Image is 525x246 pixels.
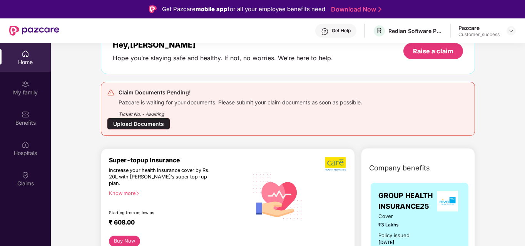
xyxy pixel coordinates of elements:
[109,219,240,228] div: ₹ 608.00
[369,163,430,173] span: Company benefits
[378,5,381,13] img: Stroke
[149,5,157,13] img: Logo
[377,26,382,35] span: R
[378,231,410,239] div: Policy issued
[109,167,214,187] div: Increase your health insurance cover by Rs. 20L with [PERSON_NAME]’s super top-up plan.
[109,210,215,216] div: Starting from as low as
[135,191,140,195] span: right
[119,97,362,106] div: Pazcare is waiting for your documents. Please submit your claim documents as soon as possible.
[22,171,29,179] img: svg+xml;base64,PHN2ZyBpZD0iQ2xhaW0iIHhtbG5zPSJodHRwOi8vd3d3LnczLm9yZy8yMDAwL3N2ZyIgd2lkdGg9IjIwIi...
[437,191,458,211] img: insurerLogo
[331,5,379,13] a: Download Now
[388,27,442,35] div: Redian Software Private Limited
[9,26,59,36] img: New Pazcare Logo
[458,24,500,31] div: Pazcare
[107,118,170,130] div: Upload Documents
[113,40,333,50] div: Hey, [PERSON_NAME]
[378,239,395,245] span: [DATE]
[22,80,29,88] img: svg+xml;base64,PHN2ZyB3aWR0aD0iMjAiIGhlaWdodD0iMjAiIHZpZXdCb3g9IjAgMCAyMCAyMCIgZmlsbD0ibm9uZSIgeG...
[378,221,415,228] span: ₹3 Lakhs
[22,141,29,149] img: svg+xml;base64,PHN2ZyBpZD0iSG9zcGl0YWxzIiB4bWxucz0iaHR0cDovL3d3dy53My5vcmcvMjAwMC9zdmciIHdpZHRoPS...
[378,190,435,212] span: GROUP HEALTH INSURANCE25
[22,50,29,58] img: svg+xml;base64,PHN2ZyBpZD0iSG9tZSIgeG1sbnM9Imh0dHA6Ly93d3cudzMub3JnLzIwMDAvc3ZnIiB3aWR0aD0iMjAiIG...
[321,28,329,35] img: svg+xml;base64,PHN2ZyBpZD0iSGVscC0zMngzMiIgeG1sbnM9Imh0dHA6Ly93d3cudzMub3JnLzIwMDAvc3ZnIiB3aWR0aD...
[113,54,333,62] div: Hope you’re staying safe and healthy. If not, no worries. We’re here to help.
[22,111,29,118] img: svg+xml;base64,PHN2ZyBpZD0iQmVuZWZpdHMiIHhtbG5zPSJodHRwOi8vd3d3LnczLm9yZy8yMDAwL3N2ZyIgd2lkdGg9Ij...
[325,157,347,171] img: b5dec4f62d2307b9de63beb79f102df3.png
[378,212,415,220] span: Cover
[248,166,308,226] img: svg+xml;base64,PHN2ZyB4bWxucz0iaHR0cDovL3d3dy53My5vcmcvMjAwMC9zdmciIHhtbG5zOnhsaW5rPSJodHRwOi8vd3...
[413,47,453,55] div: Raise a claim
[107,89,115,96] img: svg+xml;base64,PHN2ZyB4bWxucz0iaHR0cDovL3d3dy53My5vcmcvMjAwMC9zdmciIHdpZHRoPSIyNCIgaGVpZ2h0PSIyNC...
[119,88,362,97] div: Claim Documents Pending!
[119,106,362,118] div: Ticket No. - Awaiting
[162,5,325,14] div: Get Pazcare for all your employee benefits need
[332,28,351,34] div: Get Help
[109,157,248,164] div: Super-topup Insurance
[458,31,500,38] div: Customer_success
[196,5,227,13] strong: mobile app
[109,190,243,196] div: Know more
[508,28,514,34] img: svg+xml;base64,PHN2ZyBpZD0iRHJvcGRvd24tMzJ4MzIiIHhtbG5zPSJodHRwOi8vd3d3LnczLm9yZy8yMDAwL3N2ZyIgd2...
